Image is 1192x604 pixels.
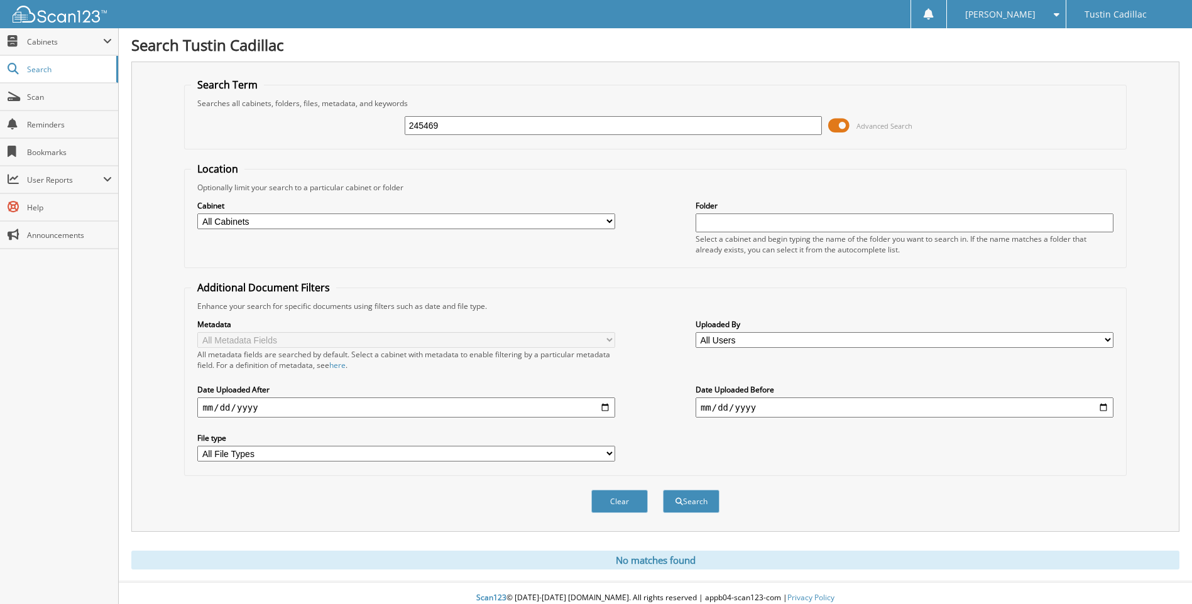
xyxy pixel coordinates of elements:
[197,384,615,395] label: Date Uploaded After
[27,92,112,102] span: Scan
[591,490,648,513] button: Clear
[27,119,112,130] span: Reminders
[197,319,615,330] label: Metadata
[696,397,1113,418] input: end
[191,162,244,176] legend: Location
[1085,11,1147,18] span: Tustin Cadillac
[696,319,1113,330] label: Uploaded By
[13,6,107,23] img: scan123-logo-white.svg
[787,592,834,603] a: Privacy Policy
[191,78,264,92] legend: Search Term
[696,234,1113,255] div: Select a cabinet and begin typing the name of the folder you want to search in. If the name match...
[131,35,1179,55] h1: Search Tustin Cadillac
[197,433,615,443] label: File type
[197,397,615,418] input: start
[191,281,336,294] legend: Additional Document Filters
[27,202,112,213] span: Help
[27,147,112,158] span: Bookmarks
[696,200,1113,211] label: Folder
[191,98,1119,109] div: Searches all cabinets, folders, files, metadata, and keywords
[27,64,110,75] span: Search
[27,175,103,185] span: User Reports
[191,182,1119,193] div: Optionally limit your search to a particular cabinet or folder
[663,490,719,513] button: Search
[191,301,1119,311] div: Enhance your search for specific documents using filters such as date and file type.
[197,349,615,370] div: All metadata fields are searched by default. Select a cabinet with metadata to enable filtering b...
[476,592,506,603] span: Scan123
[131,551,1179,569] div: No matches found
[197,200,615,211] label: Cabinet
[696,384,1113,395] label: Date Uploaded Before
[27,36,103,47] span: Cabinets
[27,230,112,240] span: Announcements
[965,11,1036,18] span: [PERSON_NAME]
[856,121,912,131] span: Advanced Search
[329,360,346,370] a: here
